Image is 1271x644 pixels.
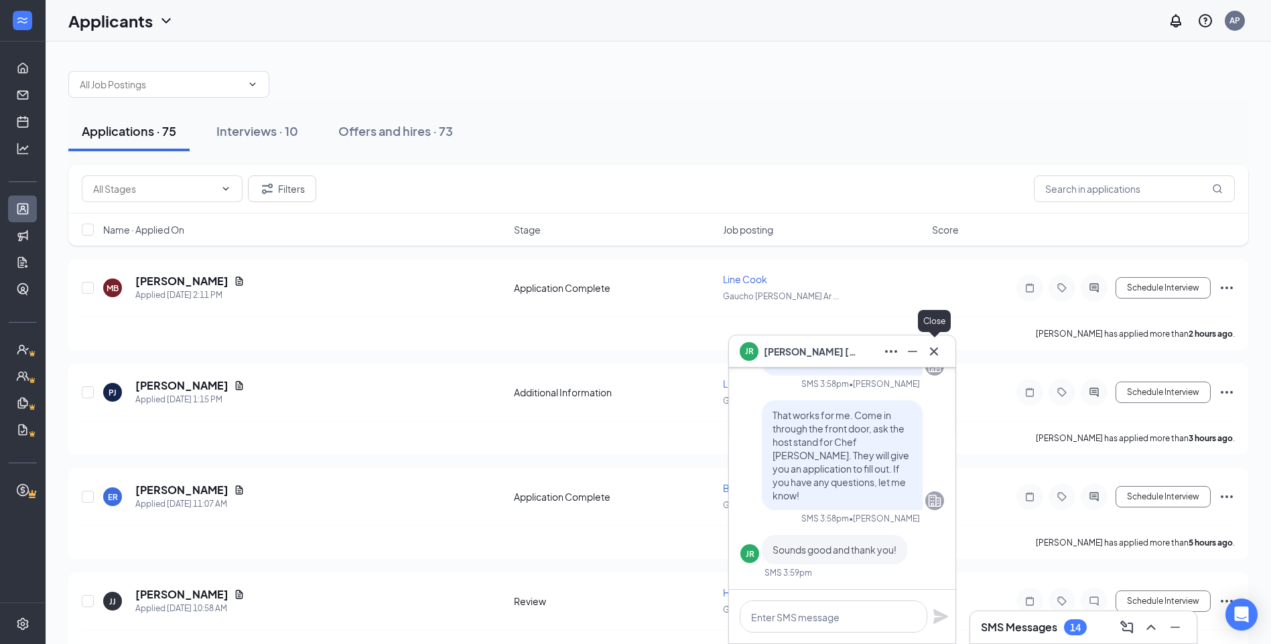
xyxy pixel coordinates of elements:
[1225,598,1258,631] div: Open Intercom Messenger
[514,386,715,399] div: Additional Information
[68,9,153,32] h1: Applicants
[918,310,951,332] div: Close
[1143,619,1159,635] svg: ChevronUp
[1168,13,1184,29] svg: Notifications
[801,513,849,524] div: SMS 3:58pm
[234,380,245,391] svg: Document
[1086,596,1102,607] svg: ChatInactive
[80,77,242,92] input: All Job Postings
[514,594,715,608] div: Review
[109,387,117,398] div: PJ
[1119,619,1135,635] svg: ComposeMessage
[82,123,176,139] div: Applications · 75
[933,609,949,625] svg: Plane
[16,142,29,155] svg: Analysis
[1054,283,1070,293] svg: Tag
[1036,537,1235,548] p: [PERSON_NAME] has applied more than .
[135,587,228,602] h5: [PERSON_NAME]
[773,409,909,501] span: That works for me. Come in through the front door, ask the host stand for Chef [PERSON_NAME]. The...
[801,378,849,390] div: SMS 3:58pm
[981,620,1057,635] h3: SMS Messages
[1189,538,1233,548] b: 5 hours ago
[1022,387,1038,398] svg: Note
[93,181,215,196] input: All Stages
[1219,593,1235,609] svg: Ellipses
[514,223,541,236] span: Stage
[1070,622,1081,633] div: 14
[15,13,29,27] svg: WorkstreamLogo
[109,596,116,607] div: JJ
[1086,283,1102,293] svg: ActiveChat
[135,483,228,497] h5: [PERSON_NAME]
[158,13,174,29] svg: ChevronDown
[1116,277,1211,299] button: Schedule Interview
[1219,384,1235,400] svg: Ellipses
[514,490,715,503] div: Application Complete
[723,605,839,615] span: Gaucho [PERSON_NAME] Ar ...
[849,513,920,524] span: • [PERSON_NAME]
[234,276,245,287] svg: Document
[1189,329,1233,339] b: 2 hours ago
[1022,596,1038,607] svg: Note
[723,223,773,236] span: Job posting
[849,378,920,390] span: • [PERSON_NAME]
[216,123,298,139] div: Interviews · 10
[1229,15,1240,26] div: AP
[723,396,839,406] span: Gaucho [PERSON_NAME] Ar ...
[135,393,245,406] div: Applied [DATE] 1:15 PM
[135,289,245,302] div: Applied [DATE] 2:11 PM
[1197,13,1213,29] svg: QuestionInfo
[338,123,453,139] div: Offers and hires · 73
[108,491,118,503] div: ER
[883,343,899,359] svg: Ellipses
[723,273,767,285] span: Line Cook
[1116,590,1211,612] button: Schedule Interview
[923,341,945,362] button: Cross
[1036,432,1235,444] p: [PERSON_NAME] has applied more than .
[247,79,258,90] svg: ChevronDown
[723,378,767,390] span: Line Cook
[1036,328,1235,339] p: [PERSON_NAME] has applied more than .
[1034,175,1235,202] input: Search in applications
[1164,617,1186,638] button: Minimize
[135,497,245,511] div: Applied [DATE] 11:07 AM
[773,544,896,556] span: Sounds good and thank you!
[723,291,839,301] span: Gaucho [PERSON_NAME] Ar ...
[1116,617,1138,638] button: ComposeMessage
[1189,433,1233,443] b: 3 hours ago
[220,183,231,194] svg: ChevronDown
[723,586,744,598] span: Host
[248,175,316,202] button: Filter Filters
[1219,280,1235,296] svg: Ellipses
[1140,617,1162,638] button: ChevronUp
[902,341,923,362] button: Minimize
[135,378,228,393] h5: [PERSON_NAME]
[234,589,245,600] svg: Document
[1022,491,1038,502] svg: Note
[259,181,275,197] svg: Filter
[1086,387,1102,398] svg: ActiveChat
[926,343,942,359] svg: Cross
[764,344,858,359] span: [PERSON_NAME] [PERSON_NAME]
[103,223,184,236] span: Name · Applied On
[723,482,754,494] span: Barista
[746,548,754,560] div: JR
[1212,183,1223,194] svg: MagnifyingGlass
[880,341,902,362] button: Ellipses
[1219,489,1235,505] svg: Ellipses
[927,493,943,509] svg: Company
[764,567,812,578] div: SMS 3:59pm
[723,500,839,510] span: Gaucho [PERSON_NAME] Ar ...
[1054,387,1070,398] svg: Tag
[1022,283,1038,293] svg: Note
[1086,491,1102,502] svg: ActiveChat
[1116,382,1211,403] button: Schedule Interview
[1054,491,1070,502] svg: Tag
[107,283,119,294] div: MB
[1054,596,1070,607] svg: Tag
[514,281,715,295] div: Application Complete
[1167,619,1183,635] svg: Minimize
[16,617,29,631] svg: Settings
[135,602,245,615] div: Applied [DATE] 10:58 AM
